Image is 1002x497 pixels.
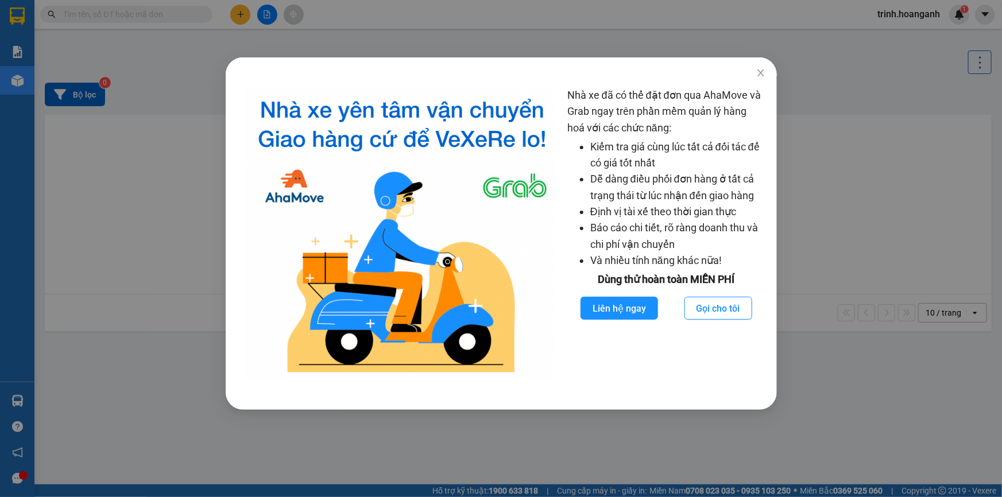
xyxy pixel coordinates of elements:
li: Định vị tài xế theo thời gian thực [590,204,765,220]
span: Gọi cho tôi [696,301,740,316]
button: Close [744,57,776,90]
li: Kiểm tra giá cùng lúc tất cả đối tác để có giá tốt nhất [590,139,765,172]
button: Gọi cho tôi [684,297,752,320]
li: Báo cáo chi tiết, rõ ràng doanh thu và chi phí vận chuyển [590,220,765,253]
button: Liên hệ ngay [580,297,657,320]
li: Và nhiều tính năng khác nữa! [590,253,765,269]
span: close [756,68,765,77]
div: Nhà xe đã có thể đặt đơn qua AhaMove và Grab ngay trên phần mềm quản lý hàng hoá với các chức năng: [567,87,765,381]
img: logo [246,87,558,381]
span: Liên hệ ngay [592,301,645,316]
div: Dùng thử hoàn toàn MIỄN PHÍ [567,271,765,288]
li: Dễ dàng điều phối đơn hàng ở tất cả trạng thái từ lúc nhận đến giao hàng [590,171,765,204]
